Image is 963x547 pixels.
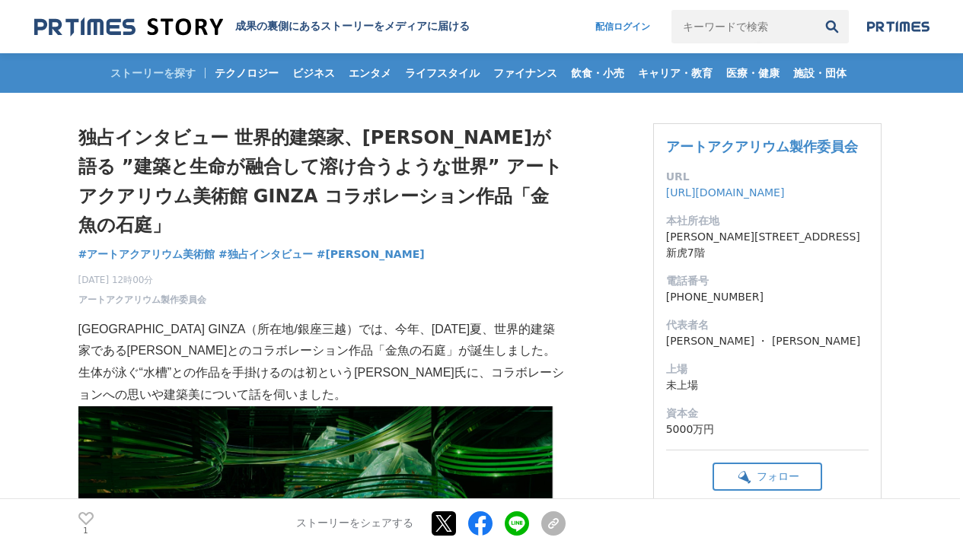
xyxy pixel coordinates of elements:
a: #アートアクアリウム美術館 [78,246,215,262]
a: 配信ログイン [580,10,665,43]
button: 検索 [815,10,849,43]
a: アートアクアリウム製作委員会 [666,138,858,154]
p: 生体が泳ぐ“水槽”との作品を手掛けるのは初という[PERSON_NAME]氏に、コラボレーションへの思いや建築美について話を伺いました。 [78,362,566,406]
dt: 電話番号 [666,273,869,289]
span: ビジネス [286,66,341,80]
span: 施設・団体 [787,66,853,80]
a: テクノロジー [209,53,285,93]
span: 飲食・小売 [565,66,630,80]
span: テクノロジー [209,66,285,80]
dd: 未上場 [666,377,869,393]
img: prtimes [867,21,930,33]
img: 成果の裏側にあるストーリーをメディアに届ける [34,17,223,37]
a: エンタメ [343,53,397,93]
span: #アートアクアリウム美術館 [78,247,215,261]
dt: 本社所在地 [666,213,869,229]
button: フォロー [713,463,822,491]
a: #独占インタビュー [218,246,313,262]
span: 医療・健康 [720,66,786,80]
a: アートアクアリウム製作委員会 [78,293,206,307]
a: 施設・団体 [787,53,853,93]
span: #[PERSON_NAME] [317,247,425,261]
p: 1 [78,526,94,534]
a: ライフスタイル [399,53,486,93]
dd: 5000万円 [666,421,869,437]
a: 医療・健康 [720,53,786,93]
span: [DATE] 12時00分 [78,273,206,287]
dt: 資本金 [666,405,869,421]
a: 成果の裏側にあるストーリーをメディアに届ける 成果の裏側にあるストーリーをメディアに届ける [34,17,470,37]
p: ストーリーをシェアする [296,517,413,530]
span: キャリア・教育 [632,66,719,80]
input: キーワードで検索 [671,10,815,43]
span: ライフスタイル [399,66,486,80]
dt: 上場 [666,361,869,377]
span: エンタメ [343,66,397,80]
dt: 代表者名 [666,317,869,333]
a: ファイナンス [487,53,563,93]
span: ファイナンス [487,66,563,80]
h1: 独占インタビュー 世界的建築家、[PERSON_NAME]が語る ”建築と生命が融合して溶け合うような世界” アートアクアリウム美術館 GINZA コラボレーション作品「金魚の石庭」 [78,123,566,240]
dd: [PERSON_NAME][STREET_ADDRESS]新虎7階 [666,229,869,261]
h2: 成果の裏側にあるストーリーをメディアに届ける [235,20,470,33]
dd: [PERSON_NAME] ・ [PERSON_NAME] [666,333,869,349]
p: [GEOGRAPHIC_DATA] GINZA（所在地/銀座三越）では、今年、[DATE]夏、世界的建築家である[PERSON_NAME]とのコラボレーション作品「金魚の石庭」が誕生しました。 [78,319,566,363]
dd: [PHONE_NUMBER] [666,289,869,305]
a: ビジネス [286,53,341,93]
a: 飲食・小売 [565,53,630,93]
dt: URL [666,169,869,185]
a: [URL][DOMAIN_NAME] [666,186,785,199]
a: #[PERSON_NAME] [317,246,425,262]
span: #独占インタビュー [218,247,313,261]
a: キャリア・教育 [632,53,719,93]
